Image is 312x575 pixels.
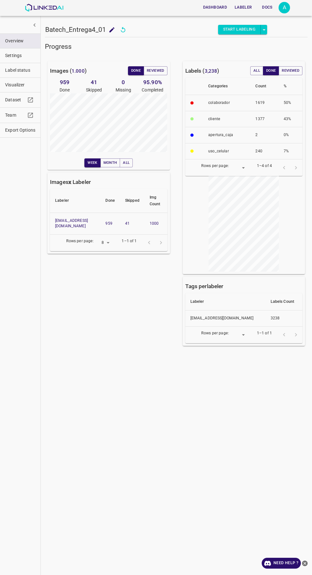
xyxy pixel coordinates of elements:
[201,2,230,13] button: Dashboard
[150,221,159,226] a: 1000
[263,66,279,75] button: Done
[122,238,137,244] p: 1–1 of 1
[185,282,223,291] h6: Tags per labeler
[79,87,109,93] p: Skipped
[5,82,35,88] span: Visualizer
[201,331,229,336] p: Rows per page:
[96,239,111,247] div: 8
[5,67,35,74] span: Label status
[250,78,279,95] th: Count
[5,52,35,59] span: Settings
[261,25,267,34] button: select role
[138,87,167,93] p: Completed
[231,331,247,339] div: ​
[100,189,120,213] th: Done
[50,189,100,213] th: Labeler
[45,42,308,51] h5: Progress
[55,218,88,229] a: [EMAIL_ADDRESS][DOMAIN_NAME]
[201,163,229,169] p: Rows per page:
[185,310,266,327] th: [EMAIL_ADDRESS][DOMAIN_NAME]
[185,66,219,75] h6: Labels ( )
[257,163,272,169] p: 1–4 of 4
[203,111,250,127] th: cliente
[25,4,63,11] img: LinkedAI
[262,558,301,569] a: Need Help ?
[279,127,302,143] th: 0%
[231,1,256,14] a: Labeler
[203,143,250,159] th: uso_celular
[106,24,118,36] button: add to shopping cart
[50,178,91,186] h6: Images Labeler
[231,164,247,172] div: ​
[199,1,231,14] a: Dashboard
[250,143,279,159] th: 240
[203,127,250,143] th: apertura_caja
[250,127,279,143] th: 2
[301,558,309,569] button: close-help
[185,293,266,310] th: Labeler
[109,87,138,93] p: Missing
[257,2,277,13] button: Docs
[109,78,138,87] h6: 0
[279,2,290,13] button: Open settings
[279,95,302,111] th: 50%
[5,112,25,119] span: Team
[50,78,79,87] h6: 959
[5,127,35,134] span: Export Options
[50,87,79,93] p: Done
[105,221,112,226] a: 959
[256,1,279,14] a: Docs
[138,78,167,87] h6: 95.90 %
[250,95,279,111] th: 1619
[100,158,120,167] button: Month
[266,310,302,327] th: 3238
[72,68,85,74] span: 1.000
[144,66,167,75] button: Reviewed
[257,331,272,336] p: 1–1 of 1
[266,293,302,310] th: Labels Count
[218,25,261,34] button: Start Labeling
[5,97,25,103] span: Dataset
[68,179,71,185] b: x
[79,78,109,87] h6: 41
[125,221,130,226] a: 41
[145,189,167,213] th: Img Count
[128,66,144,75] button: Done
[5,38,35,44] span: Overview
[250,66,263,75] button: All
[279,2,290,13] div: A
[120,158,133,167] button: All
[218,25,267,34] div: split button
[50,66,87,75] h6: Images ( )
[45,25,106,34] h5: Batech_Entrega4_01
[250,111,279,127] th: 1377
[232,2,254,13] button: Labeler
[120,189,145,213] th: Skipped
[29,19,40,31] button: show more
[203,95,250,111] th: colaborador
[279,143,302,159] th: 7%
[279,111,302,127] th: 43%
[205,68,217,74] span: 3,238
[279,78,302,95] th: %
[203,78,250,95] th: Categories
[84,158,100,167] button: Week
[66,238,94,244] p: Rows per page:
[279,66,302,75] button: Reviewed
